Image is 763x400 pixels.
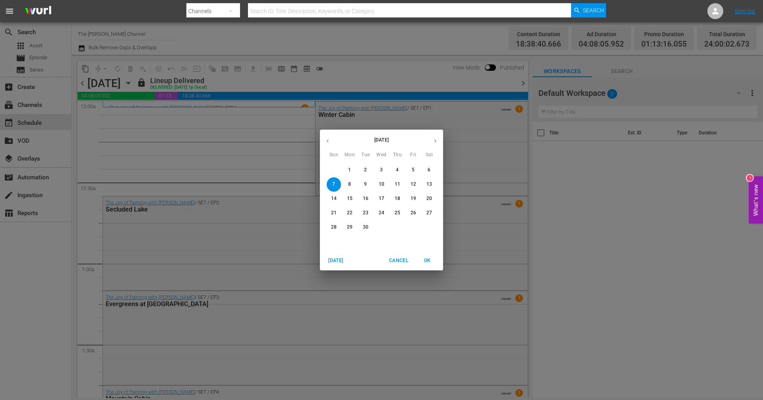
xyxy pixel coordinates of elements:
button: 8 [343,177,357,192]
p: 15 [347,195,352,202]
button: 24 [374,206,389,220]
a: Sign Out [735,8,755,14]
p: 18 [395,195,400,202]
span: menu [5,6,14,16]
button: 19 [406,192,420,206]
button: 7 [327,177,341,192]
p: 30 [363,224,368,231]
span: Wed [374,151,389,159]
img: ans4CAIJ8jUAAAAAAAAAAAAAAAAAAAAAAAAgQb4GAAAAAAAAAAAAAAAAAAAAAAAAJMjXAAAAAAAAAAAAAAAAAAAAAAAAgAT5G... [19,2,57,21]
button: Open Feedback Widget [749,177,763,224]
p: 24 [379,210,384,216]
span: [DATE] [326,256,345,265]
p: 17 [379,195,384,202]
p: 29 [347,224,352,231]
p: 6 [428,167,430,173]
button: 11 [390,177,405,192]
span: OK [418,256,437,265]
p: 7 [332,181,335,188]
button: Cancel [386,254,411,267]
button: 5 [406,163,420,177]
p: 27 [426,210,432,216]
button: 17 [374,192,389,206]
p: 10 [379,181,384,188]
p: 14 [331,195,337,202]
p: 4 [396,167,399,173]
span: Sun [327,151,341,159]
button: 23 [358,206,373,220]
p: 25 [395,210,400,216]
p: 5 [412,167,414,173]
button: 2 [358,163,373,177]
p: 23 [363,210,368,216]
p: 28 [331,224,337,231]
button: 6 [422,163,436,177]
p: 16 [363,195,368,202]
span: Mon [343,151,357,159]
span: Search [583,3,604,17]
button: 27 [422,206,436,220]
button: 25 [390,206,405,220]
p: 22 [347,210,352,216]
button: 22 [343,206,357,220]
button: 29 [343,220,357,235]
button: 14 [327,192,341,206]
button: [DATE] [323,254,349,267]
button: 26 [406,206,420,220]
p: 2 [364,167,367,173]
p: 12 [411,181,416,188]
button: 20 [422,192,436,206]
button: 15 [343,192,357,206]
button: 12 [406,177,420,192]
p: 8 [348,181,351,188]
button: 21 [327,206,341,220]
span: Cancel [389,256,408,265]
button: 1 [343,163,357,177]
p: 13 [426,181,432,188]
button: 28 [327,220,341,235]
p: 3 [380,167,383,173]
p: 1 [348,167,351,173]
p: [DATE] [335,136,428,144]
button: 18 [390,192,405,206]
button: 3 [374,163,389,177]
button: OK [414,254,440,267]
p: 21 [331,210,337,216]
span: Tue [358,151,373,159]
span: Sat [422,151,436,159]
button: 30 [358,220,373,235]
button: 4 [390,163,405,177]
button: 16 [358,192,373,206]
span: Thu [390,151,405,159]
p: 19 [411,195,416,202]
p: 11 [395,181,400,188]
span: Fri [406,151,420,159]
div: 1 [747,175,753,181]
button: 13 [422,177,436,192]
button: 10 [374,177,389,192]
button: 9 [358,177,373,192]
p: 26 [411,210,416,216]
p: 9 [364,181,367,188]
p: 20 [426,195,432,202]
